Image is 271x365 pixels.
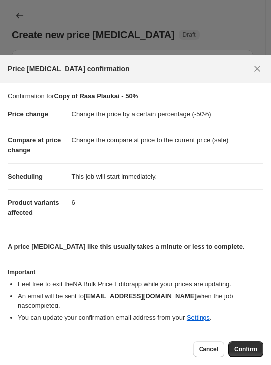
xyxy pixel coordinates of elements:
[249,61,265,77] button: Close
[54,92,138,100] b: Copy of Rasa Plaukai - 50%
[234,345,257,353] span: Confirm
[72,189,264,216] dd: 6
[199,345,218,353] span: Cancel
[8,64,130,74] span: Price [MEDICAL_DATA] confirmation
[8,110,48,118] span: Price change
[18,313,263,323] li: You can update your confirmation email address from your .
[8,268,263,276] h3: Important
[18,279,263,289] li: Feel free to exit the NA Bulk Price Editor app while your prices are updating.
[8,91,263,101] p: Confirmation for
[8,136,61,154] span: Compare at price change
[187,314,210,321] a: Settings
[72,127,264,153] dd: Change the compare at price to the current price (sale)
[84,292,197,300] b: [EMAIL_ADDRESS][DOMAIN_NAME]
[8,243,245,250] b: A price [MEDICAL_DATA] like this usually takes a minute or less to complete.
[8,199,59,216] span: Product variants affected
[72,163,264,189] dd: This job will start immediately.
[228,341,263,357] button: Confirm
[72,101,264,127] dd: Change the price by a certain percentage (-50%)
[18,291,263,311] li: An email will be sent to when the job has completed .
[193,341,224,357] button: Cancel
[8,173,43,180] span: Scheduling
